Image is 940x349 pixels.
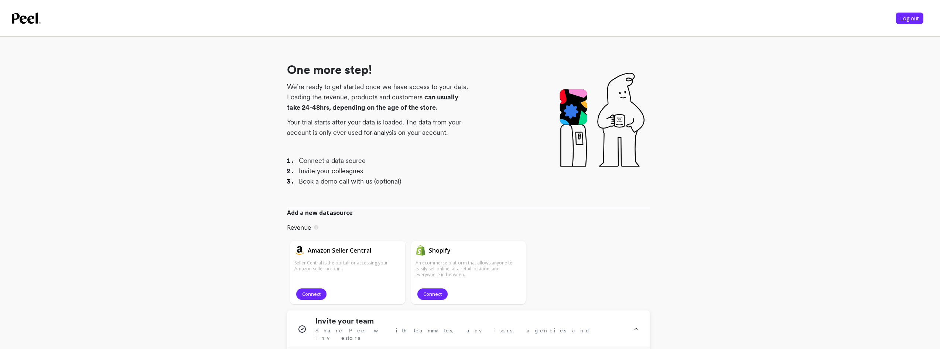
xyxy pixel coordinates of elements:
h1: Shopify [429,246,451,255]
p: An ecommerce platform that allows anyone to easily sell online, at a retail location, and everywh... [416,260,522,278]
img: Pal drinking water from a water cooler [556,51,650,193]
h1: One more step! [287,62,469,77]
p: Seller Central is the portal for accessing your Amazon seller account. [294,260,401,272]
img: api.shopify.svg [416,245,426,256]
span: Add a new datasource [287,208,353,217]
span: Share Peel with teammates, advisors, agencies and investors [315,327,625,342]
p: Revenue [287,223,311,232]
p: We’re ready to get started once we have access to your data. Loading the revenue, products and cu... [287,82,469,113]
h1: Invite your team [315,317,374,325]
span: Log out [900,15,919,22]
li: Connect a data source [299,155,469,166]
button: Connect [296,288,327,300]
span: Connect [302,291,321,298]
button: Log out [896,13,923,24]
button: Connect [417,288,448,300]
img: api.amazon.svg [294,245,305,256]
li: Book a demo call with us (optional) [299,176,469,187]
p: Your trial starts after your data is loaded. The data from your account is only ever used for ana... [287,117,469,138]
h1: Amazon Seller Central [308,246,371,255]
span: Connect [423,291,442,298]
li: Invite your colleagues [299,166,469,176]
